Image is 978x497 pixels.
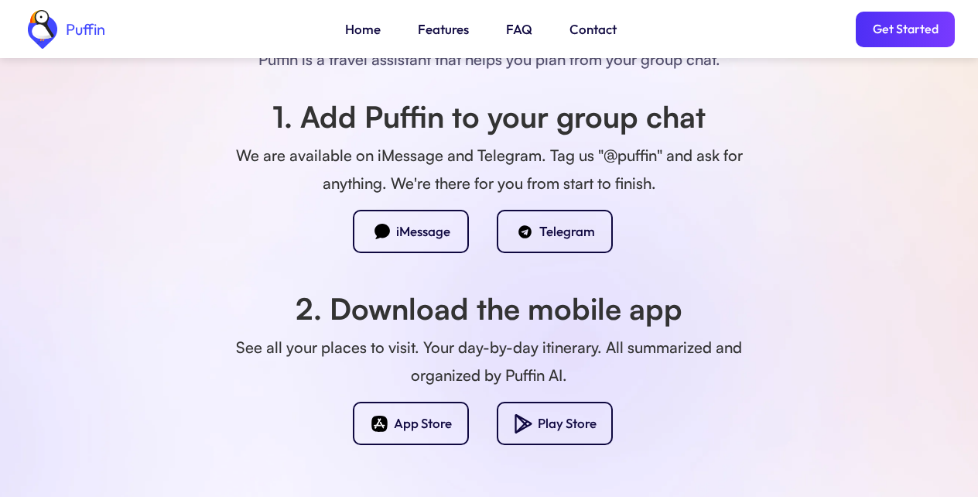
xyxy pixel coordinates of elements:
a: FAQ [506,19,532,39]
div: App Store [394,415,452,432]
a: Google play iconPlay Store [497,402,625,445]
div: iMessage [396,223,450,240]
img: Icon of the Telegram chat app logo. [515,222,535,242]
a: Icon of the Telegram chat app logo.Telegram [497,210,625,253]
div: We are available on iMessage and Telegram. Tag us "@puffin" and ask for anything. We're there for... [218,142,760,197]
a: Apple app-store icon.App Store [353,402,481,445]
img: Google play icon [514,414,533,434]
h1: 1. Add Puffin to your group chat [218,100,760,134]
a: Icon of an iMessage bubble.iMessage [353,210,481,253]
a: home [23,10,105,49]
div: Telegram [539,223,595,240]
div: Play Store [538,415,597,432]
img: Apple app-store icon. [370,414,389,434]
h1: 2. Download the mobile app [218,292,760,326]
a: Contact [569,19,617,39]
div: Puffin is a travel assistant that helps you plan from your group chat. [23,46,955,74]
img: Icon of an iMessage bubble. [372,222,392,242]
a: Home [345,19,381,39]
div: See all your places to visit. Your day-by-day itinerary. All summarized and organized by Puffin AI. [218,334,760,389]
a: Features [418,19,469,39]
div: Puffin [62,22,105,37]
a: Get Started [856,12,955,47]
